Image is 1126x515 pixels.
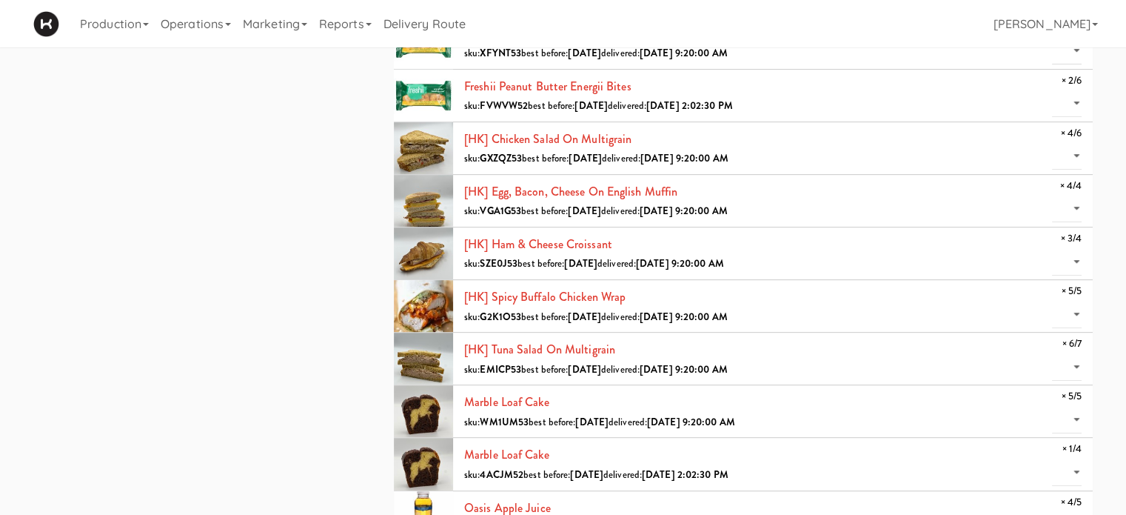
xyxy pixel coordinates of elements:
b: [DATE] [568,204,601,218]
span: delivered: [609,415,735,429]
span: sku: [464,256,517,270]
a: [HK] Spicy Buffalo Chicken Wrap [464,288,626,305]
span: × 1/4 [1062,440,1082,459]
span: delivered: [601,362,728,376]
b: [DATE] 9:20:00 AM [640,310,728,324]
a: [HK] Egg, Bacon, Cheese on English Muffin [464,183,677,200]
span: best before: [517,256,597,270]
a: Marble Loaf Cake [464,393,549,411]
span: best before: [522,151,602,165]
span: delivered: [603,468,728,482]
a: [HK] Chicken Salad on Multigrain [464,130,631,147]
b: [DATE] [569,151,602,165]
span: sku: [464,46,521,60]
b: [DATE] [575,415,609,429]
span: best before: [521,204,601,218]
b: [DATE] 9:20:00 AM [640,151,728,165]
span: sku: [464,204,521,218]
span: × 3/4 [1061,230,1082,248]
span: × 4/5 [1061,494,1082,512]
span: best before: [529,415,609,429]
b: FVWVW52 [480,99,528,113]
span: sku: [464,99,528,113]
span: sku: [464,310,521,324]
b: [DATE] 2:02:30 PM [646,99,733,113]
span: delivered: [601,310,728,324]
span: delivered: [602,151,728,165]
span: × 2/6 [1062,72,1082,90]
span: × 6/7 [1062,335,1082,353]
span: delivered: [597,256,724,270]
b: [DATE] 9:20:00 AM [640,204,728,218]
span: sku: [464,362,521,376]
b: GXZQZ53 [480,151,522,165]
b: SZE0J53 [480,256,517,270]
b: 4ACJM52 [480,468,523,482]
b: [DATE] [564,256,597,270]
span: × 4/4 [1060,177,1082,196]
span: × 5/5 [1062,388,1082,406]
b: [DATE] 9:20:00 AM [640,46,728,60]
b: [DATE] [568,46,601,60]
b: [DATE] 9:20:00 AM [647,415,735,429]
a: Marble Loaf Cake [464,446,549,463]
b: [DATE] 2:02:30 PM [642,468,728,482]
span: sku: [464,415,529,429]
span: best before: [521,46,601,60]
span: best before: [528,99,608,113]
span: × 4/6 [1061,124,1082,143]
span: delivered: [608,99,733,113]
span: best before: [521,310,601,324]
b: [DATE] 9:20:00 AM [640,362,728,376]
img: Micromart [33,11,59,37]
span: delivered: [601,204,728,218]
b: XFYNT53 [480,46,521,60]
b: [DATE] 9:20:00 AM [636,256,724,270]
b: [DATE] [568,362,601,376]
span: best before: [521,362,601,376]
span: best before: [523,468,603,482]
span: × 5/5 [1062,282,1082,301]
b: [DATE] [570,468,603,482]
a: [HK] Ham & Cheese Croissant [464,236,612,253]
b: VGA1G53 [480,204,521,218]
span: sku: [464,151,522,165]
b: G2K1O53 [480,310,521,324]
span: delivered: [601,46,728,60]
span: sku: [464,468,523,482]
a: Freshii Peanut Butter Energii Bites [464,78,631,95]
b: WM1UM53 [480,415,529,429]
a: [HK] Tuna Salad on Multigrain [464,341,615,358]
b: [DATE] [568,310,601,324]
b: [DATE] [574,99,608,113]
b: EMICP53 [480,362,521,376]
